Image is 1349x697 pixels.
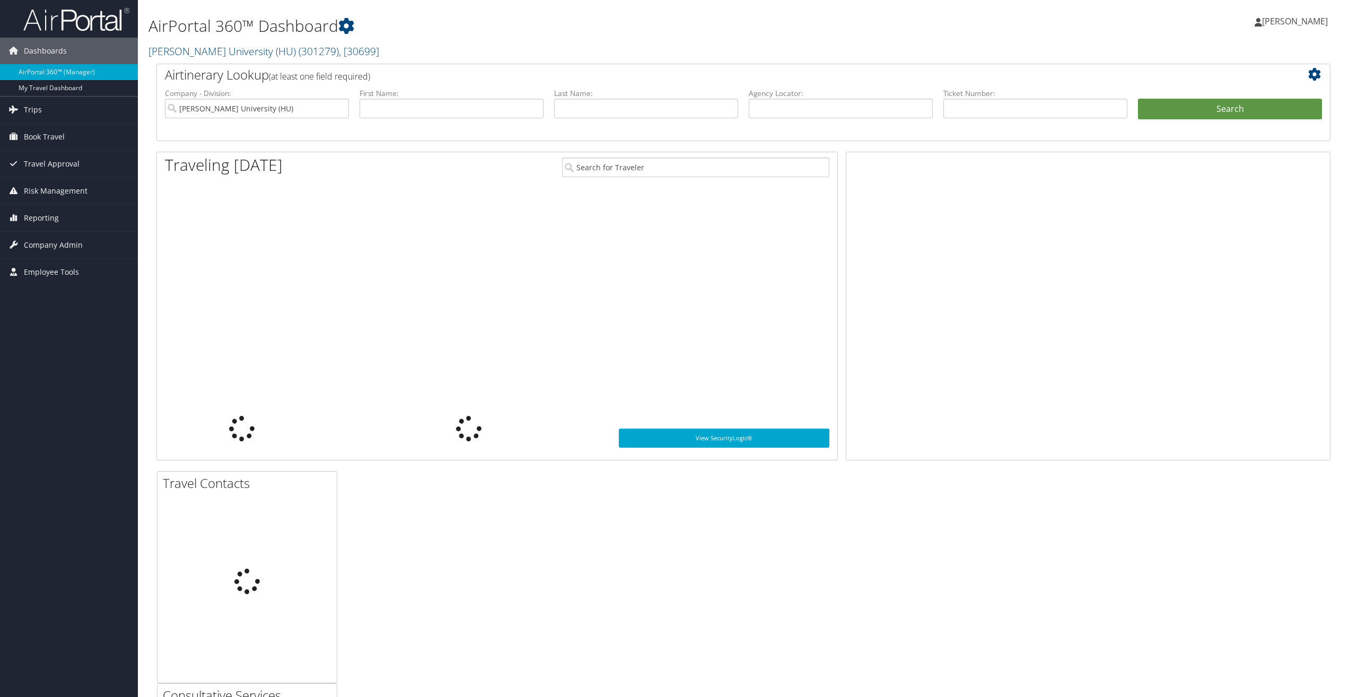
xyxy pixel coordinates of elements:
a: [PERSON_NAME] University (HU) [148,44,379,58]
label: First Name: [360,88,544,99]
span: Risk Management [24,178,87,204]
span: Company Admin [24,232,83,258]
span: Employee Tools [24,259,79,285]
span: [PERSON_NAME] [1262,15,1328,27]
label: Company - Division: [165,88,349,99]
button: Search [1138,99,1322,120]
span: Dashboards [24,38,67,64]
span: Travel Approval [24,151,80,177]
label: Last Name: [554,88,738,99]
h2: Travel Contacts [163,474,337,492]
label: Ticket Number: [943,88,1127,99]
span: (at least one field required) [269,71,370,82]
a: View SecurityLogic® [619,429,830,448]
span: Book Travel [24,124,65,150]
span: Trips [24,97,42,123]
span: ( 301279 ) [299,44,339,58]
span: , [ 30699 ] [339,44,379,58]
h1: Traveling [DATE] [165,154,283,176]
h2: Airtinerary Lookup [165,66,1224,84]
img: airportal-logo.png [23,7,129,32]
input: Search for Traveler [562,158,830,177]
h1: AirPortal 360™ Dashboard [148,15,942,37]
label: Agency Locator: [749,88,933,99]
span: Reporting [24,205,59,231]
a: [PERSON_NAME] [1255,5,1338,37]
